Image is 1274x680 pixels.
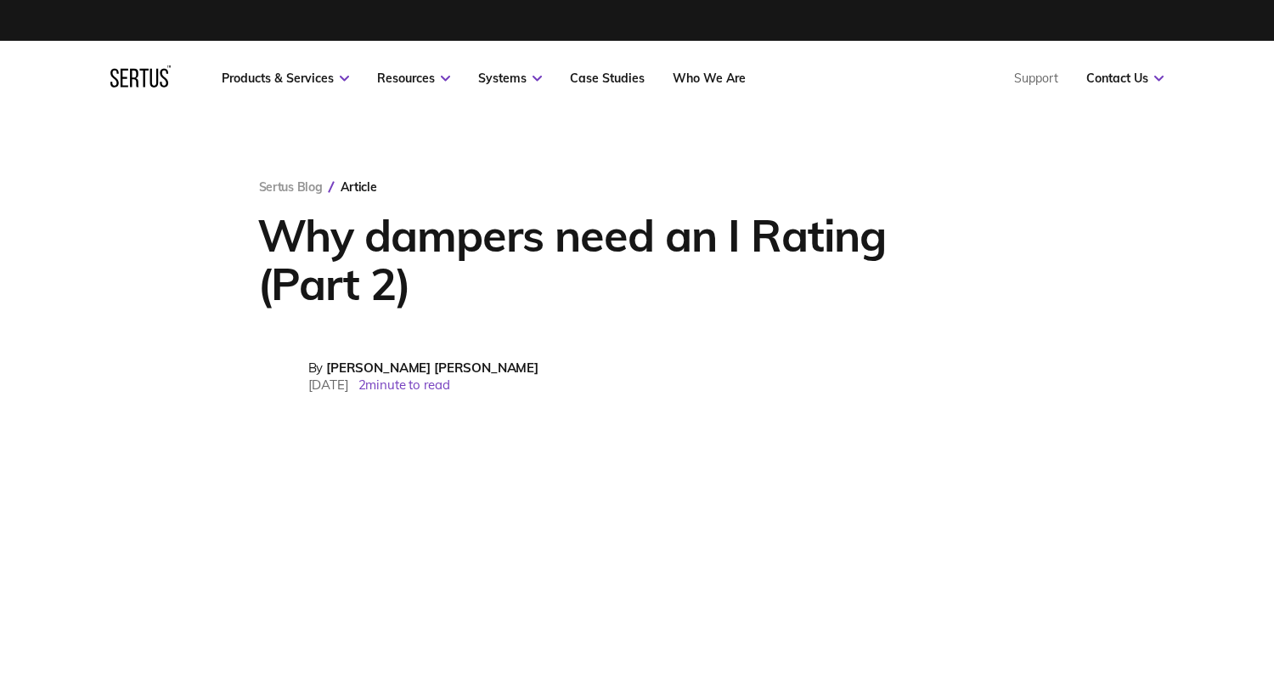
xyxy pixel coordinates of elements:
a: Resources [377,71,450,86]
a: Contact Us [1086,71,1164,86]
h1: Why dampers need an I Rating (Part 2) [257,211,907,308]
div: By [308,360,539,376]
span: [PERSON_NAME] [PERSON_NAME] [326,360,538,376]
a: Products & Services [222,71,349,86]
span: 2 minute to read [358,377,450,393]
a: Systems [478,71,542,86]
a: Sertus Blog [259,179,323,195]
a: Case Studies [570,71,645,86]
span: [DATE] [308,377,349,393]
a: Who We Are [673,71,746,86]
a: Support [1014,71,1058,86]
